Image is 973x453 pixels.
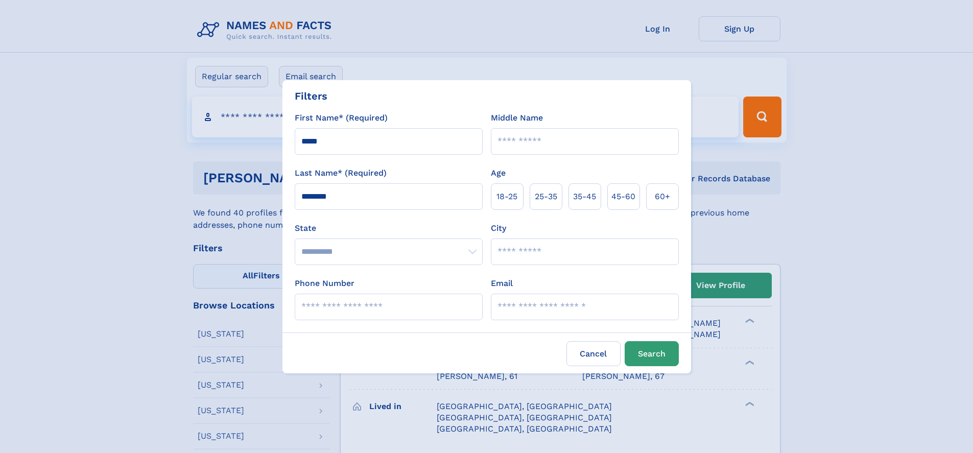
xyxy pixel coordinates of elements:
label: State [295,222,483,234]
label: Phone Number [295,277,354,290]
button: Search [625,341,679,366]
div: Filters [295,88,327,104]
span: 45‑60 [611,190,635,203]
span: 18‑25 [496,190,517,203]
label: Middle Name [491,112,543,124]
label: Email [491,277,513,290]
label: City [491,222,506,234]
span: 25‑35 [535,190,557,203]
label: First Name* (Required) [295,112,388,124]
label: Cancel [566,341,621,366]
label: Last Name* (Required) [295,167,387,179]
span: 60+ [655,190,670,203]
span: 35‑45 [573,190,596,203]
label: Age [491,167,506,179]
